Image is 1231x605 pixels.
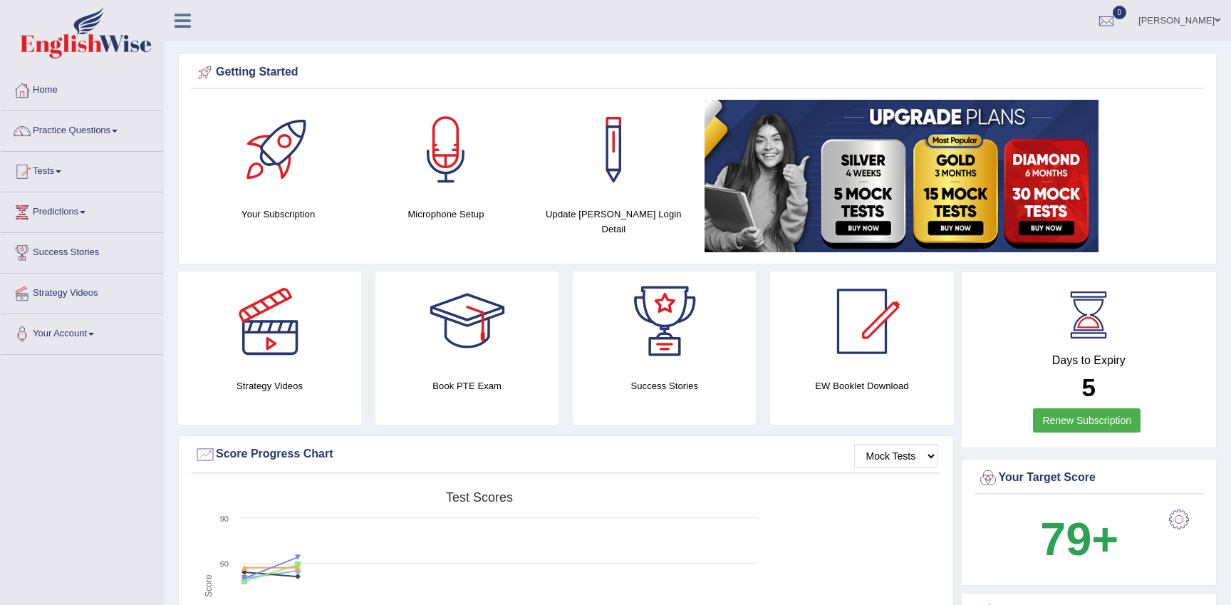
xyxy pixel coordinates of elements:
a: Renew Subscription [1033,408,1141,433]
h4: Book PTE Exam [375,378,559,393]
text: 90 [220,514,229,523]
h4: Microphone Setup [369,207,522,222]
h4: Success Stories [573,378,756,393]
h4: Your Subscription [202,207,355,222]
a: Practice Questions [1,111,163,147]
h4: EW Booklet Download [770,378,953,393]
img: small5.jpg [705,100,1098,252]
a: Your Account [1,314,163,350]
div: Your Target Score [977,467,1201,489]
text: 60 [220,559,229,568]
a: Home [1,71,163,106]
a: Success Stories [1,233,163,269]
div: Getting Started [194,62,1200,83]
tspan: Test scores [446,490,513,505]
h4: Days to Expiry [977,354,1201,367]
span: 0 [1113,6,1127,19]
div: Score Progress Chart [194,444,937,465]
a: Strategy Videos [1,274,163,309]
h4: Update [PERSON_NAME] Login Detail [537,207,690,237]
a: Tests [1,152,163,187]
b: 5 [1082,373,1096,401]
h4: Strategy Videos [178,378,361,393]
b: 79+ [1040,513,1118,565]
a: Predictions [1,192,163,228]
tspan: Score [204,574,214,597]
